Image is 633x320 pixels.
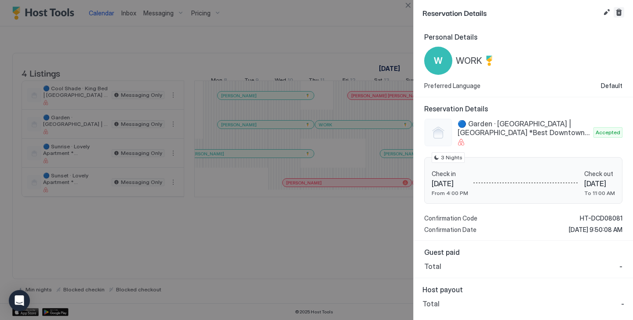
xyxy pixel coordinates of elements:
button: Edit reservation [601,7,612,18]
span: [DATE] 9:50:08 AM [569,226,622,234]
span: Accepted [596,129,620,136]
span: HT-DCD08081 [580,214,622,222]
button: Cancel reservation [614,7,624,18]
span: Total [424,262,441,271]
span: Preferred Language [424,82,480,90]
span: W [434,54,443,67]
span: From 4:00 PM [432,190,468,196]
span: To 11:00 AM [584,190,615,196]
span: Reservation Details [422,7,600,18]
span: [DATE] [584,179,615,188]
span: - [619,262,622,271]
span: Check out [584,170,615,178]
span: Default [601,82,622,90]
span: Host payout [422,285,624,294]
span: Total [422,299,440,308]
span: [DATE] [432,179,468,188]
span: Check in [432,170,468,178]
div: Open Intercom Messenger [9,290,30,311]
span: Confirmation Code [424,214,477,222]
span: Personal Details [424,33,622,41]
span: 3 Nights [441,154,462,162]
span: Confirmation Date [424,226,477,234]
span: Guest paid [424,248,622,257]
span: 🔵 Garden · [GEOGRAPHIC_DATA] | [GEOGRAPHIC_DATA] *Best Downtown Locations (4) [458,119,590,137]
span: WORK [456,55,482,66]
span: - [621,299,624,308]
span: Reservation Details [424,104,622,113]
